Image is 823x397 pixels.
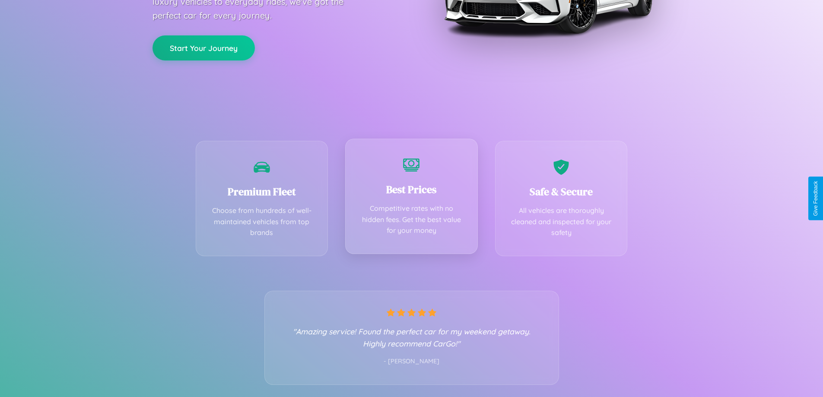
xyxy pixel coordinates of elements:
button: Start Your Journey [153,35,255,60]
p: All vehicles are thoroughly cleaned and inspected for your safety [508,205,614,238]
p: "Amazing service! Found the perfect car for my weekend getaway. Highly recommend CarGo!" [282,325,541,349]
div: Give Feedback [813,181,819,216]
p: Choose from hundreds of well-maintained vehicles from top brands [209,205,315,238]
h3: Safe & Secure [508,184,614,199]
h3: Best Prices [359,182,464,197]
h3: Premium Fleet [209,184,315,199]
p: Competitive rates with no hidden fees. Get the best value for your money [359,203,464,236]
p: - [PERSON_NAME] [282,356,541,367]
